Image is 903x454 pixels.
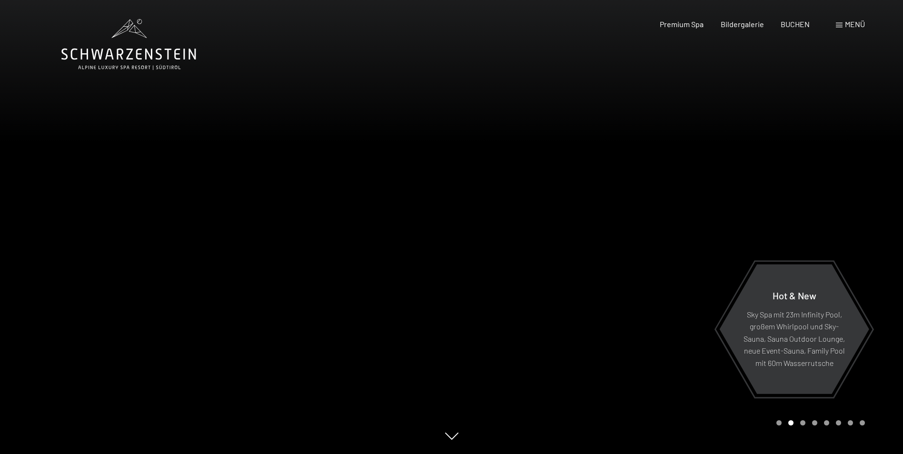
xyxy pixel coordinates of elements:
a: Hot & New Sky Spa mit 23m Infinity Pool, großem Whirlpool und Sky-Sauna, Sauna Outdoor Lounge, ne... [719,264,870,395]
div: Carousel Page 2 (Current Slide) [788,420,794,425]
div: Carousel Page 5 [824,420,829,425]
span: Hot & New [773,289,816,301]
p: Sky Spa mit 23m Infinity Pool, großem Whirlpool und Sky-Sauna, Sauna Outdoor Lounge, neue Event-S... [743,308,846,369]
div: Carousel Page 1 [776,420,782,425]
div: Carousel Page 7 [848,420,853,425]
div: Carousel Page 3 [800,420,805,425]
span: Menü [845,20,865,29]
a: Bildergalerie [721,20,764,29]
div: Carousel Pagination [773,420,865,425]
div: Carousel Page 8 [860,420,865,425]
a: BUCHEN [781,20,810,29]
a: Premium Spa [660,20,704,29]
div: Carousel Page 6 [836,420,841,425]
div: Carousel Page 4 [812,420,817,425]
